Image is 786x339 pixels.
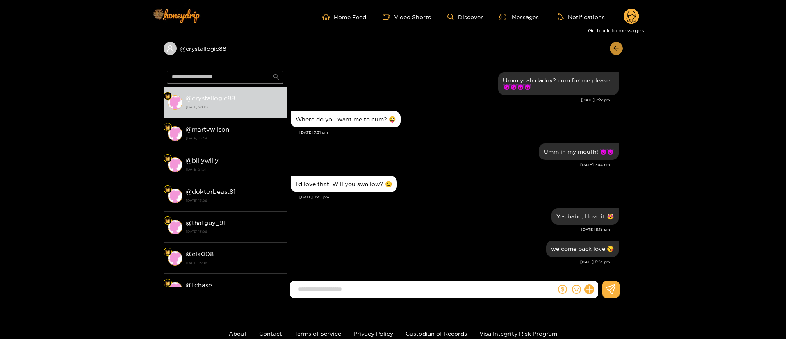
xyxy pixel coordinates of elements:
div: Messages [499,12,539,22]
div: [DATE] 8:23 pm [291,259,610,265]
strong: @ billywilly [186,157,219,164]
div: welcome back love 😘 [551,246,614,252]
img: Fan Level [165,218,170,223]
div: @crystallogic88 [164,42,287,55]
strong: [DATE] 15:49 [186,134,283,142]
div: Aug. 27, 7:45 pm [291,176,397,192]
img: Fan Level [165,156,170,161]
strong: @ thatguy_91 [186,219,226,226]
div: [DATE] 8:18 pm [291,227,610,232]
div: I'd love that. Will you swallow? 😉 [296,181,392,187]
button: search [270,71,283,84]
a: Custodian of Records [406,330,467,337]
span: video-camera [383,13,394,20]
img: Fan Level [165,281,170,286]
div: Aug. 27, 7:27 pm [498,72,619,95]
img: conversation [168,251,182,266]
img: conversation [168,157,182,172]
button: dollar [556,283,569,296]
a: About [229,330,247,337]
span: arrow-left [613,45,619,52]
div: Aug. 27, 8:18 pm [551,208,619,225]
strong: @ tchase [186,282,212,289]
a: Terms of Service [294,330,341,337]
strong: [DATE] 21:51 [186,166,283,173]
strong: @ elx008 [186,250,214,257]
a: Discover [447,14,483,20]
img: conversation [168,282,182,297]
a: Contact [259,330,282,337]
div: Yes babe, I love it 😻 [556,213,614,220]
div: [DATE] 7:27 pm [291,97,610,103]
span: home [322,13,334,20]
div: Umm in my mouth!!😈😈 [544,148,614,155]
a: Video Shorts [383,13,431,20]
img: Fan Level [165,94,170,99]
strong: [DATE] 13:06 [186,197,283,204]
img: Fan Level [165,187,170,192]
img: conversation [168,95,182,110]
strong: [DATE] 13:06 [186,228,283,235]
div: [DATE] 7:44 pm [291,162,610,168]
img: Fan Level [165,250,170,255]
img: conversation [168,189,182,203]
strong: @ martywilson [186,126,229,133]
span: search [273,74,279,81]
div: Aug. 28, 8:23 pm [546,241,619,257]
a: Home Feed [322,13,366,20]
strong: @ crystallogic88 [186,95,235,102]
div: Aug. 27, 7:31 pm [291,111,401,127]
button: arrow-left [610,42,623,55]
div: Aug. 27, 7:44 pm [539,143,619,160]
img: Fan Level [165,125,170,130]
div: [DATE] 7:31 pm [299,130,619,135]
strong: @ doktorbeast81 [186,188,235,195]
strong: [DATE] 20:23 [186,103,283,111]
div: Umm yeah daddy? cum for me please😈😈😈😈 [503,77,614,90]
a: Visa Integrity Risk Program [479,330,557,337]
span: dollar [558,285,567,294]
span: smile [572,285,581,294]
div: Where do you want me to cum? 😜 [296,116,396,123]
a: Privacy Policy [353,330,393,337]
button: Notifications [555,13,607,21]
strong: [DATE] 13:06 [186,259,283,266]
span: user [166,45,174,52]
img: conversation [168,126,182,141]
div: [DATE] 7:45 pm [299,194,619,200]
img: conversation [168,220,182,234]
